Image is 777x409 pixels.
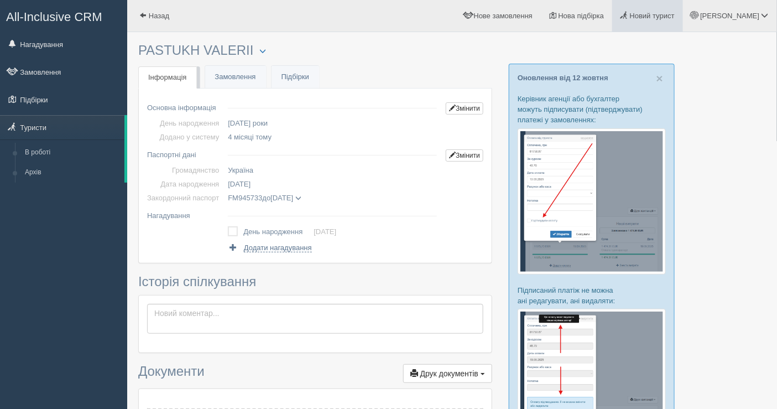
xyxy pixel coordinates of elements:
[272,66,319,89] a: Підбірки
[518,128,666,275] img: %D0%BF%D1%96%D0%B4%D1%82%D0%B2%D0%B5%D1%80%D0%B4%D0%B6%D0%B5%D0%BD%D0%BD%D1%8F-%D0%BE%D0%BF%D0%BB...
[446,149,483,162] a: Змінити
[138,364,492,383] h3: Документи
[223,163,441,177] td: Україна
[228,242,311,253] a: Додати нагадування
[147,130,223,144] td: Додано у систему
[147,191,223,205] td: Закордонний паспорт
[6,10,102,24] span: All-Inclusive CRM
[148,73,187,81] span: Інформація
[205,66,266,89] a: Замовлення
[403,364,492,383] button: Друк документів
[20,143,124,163] a: В роботі
[138,66,197,89] a: Інформація
[474,12,533,20] span: Нове замовлення
[147,163,223,177] td: Громадянство
[656,73,663,84] button: Close
[244,244,312,252] span: Додати нагадування
[446,102,483,115] a: Змінити
[518,74,608,82] a: Оновлення від 12 жовтня
[147,144,223,163] td: Паспортні дані
[138,43,492,58] h3: PASTUKH VALERII
[420,369,478,378] span: Друк документів
[270,194,293,202] span: [DATE]
[138,275,492,289] h3: Історія спілкування
[147,97,223,116] td: Основна інформація
[228,194,301,202] span: до
[656,72,663,85] span: ×
[223,116,441,130] td: [DATE] роки
[228,133,272,141] span: 4 місяці тому
[20,163,124,183] a: Архів
[518,94,666,125] p: Керівник агенції або бухгалтер можуть підписувати (підтверджувати) платежі у замовленнях:
[147,177,223,191] td: Дата народження
[149,12,169,20] span: Назад
[314,227,336,236] a: [DATE]
[147,116,223,130] td: День народження
[228,194,262,202] span: FM945733
[1,1,127,31] a: All-Inclusive CRM
[700,12,759,20] span: [PERSON_NAME]
[518,285,666,306] p: Підписаний платіж не можна ані редагувати, ані видаляти:
[559,12,604,20] span: Нова підбірка
[147,205,223,222] td: Нагадування
[228,180,251,188] span: [DATE]
[243,224,314,240] td: День народження
[630,12,675,20] span: Новий турист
